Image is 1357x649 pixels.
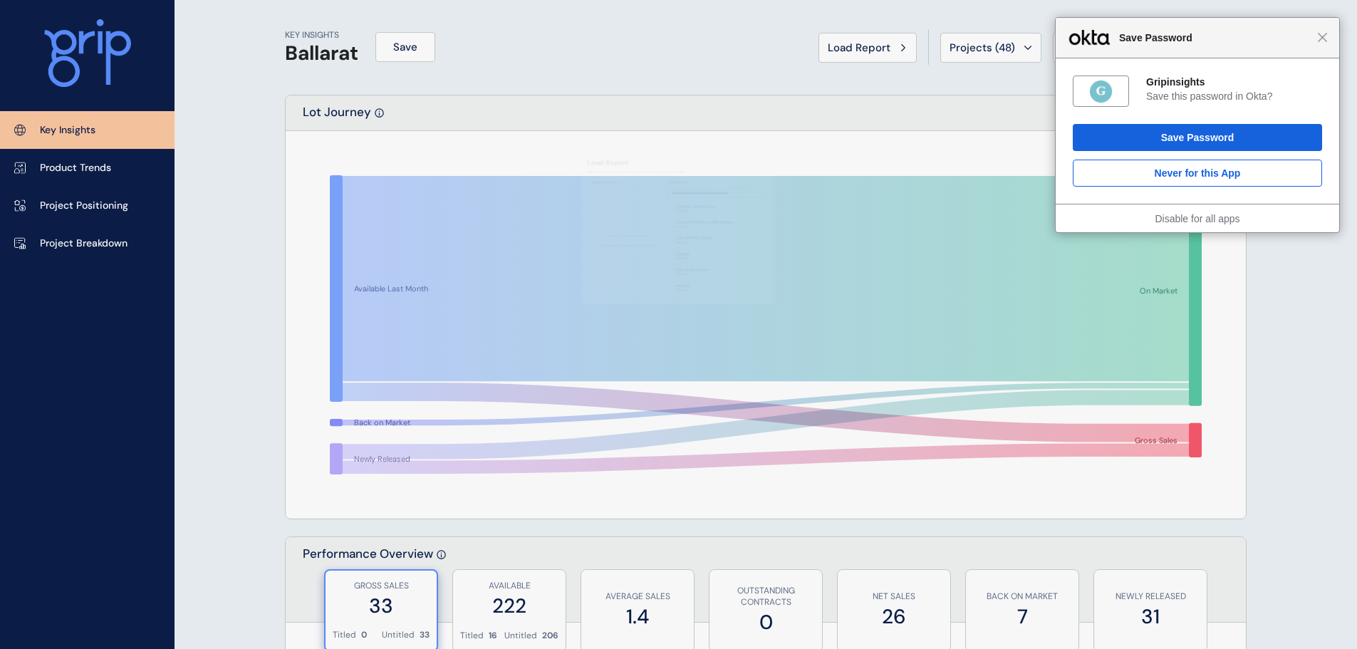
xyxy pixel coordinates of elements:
label: 222 [460,592,558,620]
p: GROSS SALES [333,580,430,592]
p: Performance Overview [303,546,433,622]
p: BACK ON MARKET [973,591,1071,603]
p: Titled [460,630,484,642]
p: NET SALES [845,591,943,603]
p: KEY INSIGHTS [285,29,358,41]
a: Disable for all apps [1155,213,1239,224]
label: 31 [1101,603,1200,630]
p: Project Positioning [40,199,128,213]
span: Load Report [828,41,890,55]
p: AVERAGE SALES [588,591,687,603]
div: Save this password in Okta? [1146,90,1322,103]
span: Save [393,40,417,54]
p: NEWLY RELEASED [1101,591,1200,603]
p: Untitled [504,630,537,642]
p: 0 [361,629,367,641]
span: Projects ( 48 ) [950,41,1015,55]
button: Save [375,32,435,62]
p: Titled [333,629,356,641]
p: 206 [542,630,558,642]
p: Project Breakdown [40,237,128,251]
button: Projects (48) [940,33,1041,63]
div: Gripinsights [1146,76,1322,88]
p: Lot Journey [303,104,371,130]
label: 33 [333,592,430,620]
p: AVAILABLE [460,580,558,592]
p: 33 [420,629,430,641]
span: Save Password [1112,29,1317,46]
p: OUTSTANDING CONTRACTS [717,585,815,609]
label: 7 [973,603,1071,630]
button: Never for this App [1073,160,1322,187]
label: 26 [845,603,943,630]
span: Close [1317,32,1328,43]
p: Key Insights [40,123,95,137]
p: 16 [489,630,497,642]
label: 1.4 [588,603,687,630]
label: 0 [717,608,815,636]
button: Save Password [1073,124,1322,151]
button: Load Report [818,33,917,63]
img: +oeaCEAAAABklEQVQDAF4JrcL8oklIAAAAAElFTkSuQmCC [1088,79,1113,104]
p: Product Trends [40,161,111,175]
h1: Ballarat [285,41,358,66]
p: Untitled [382,629,415,641]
